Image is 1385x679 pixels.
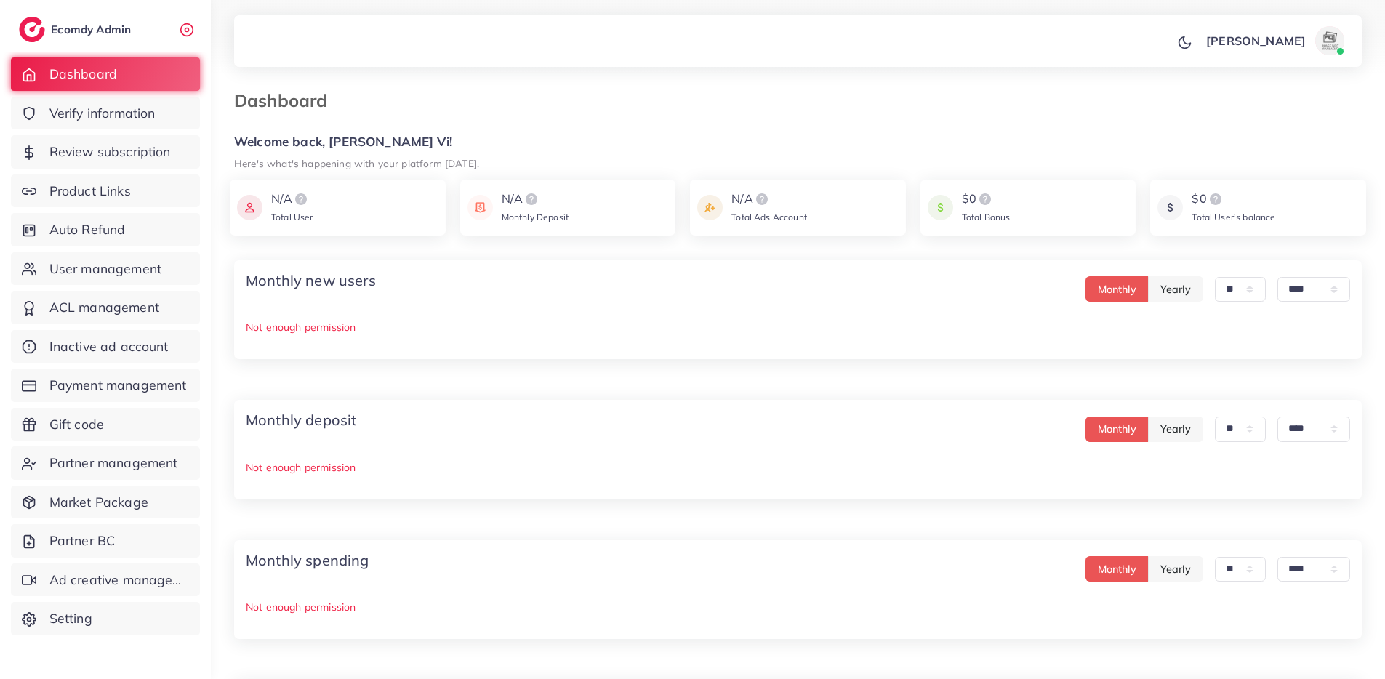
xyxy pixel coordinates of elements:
a: logoEcomdy Admin [19,17,135,42]
button: Yearly [1148,417,1203,442]
span: Auto Refund [49,220,126,239]
span: Total Bonus [962,212,1011,222]
img: icon payment [697,190,723,225]
a: Product Links [11,174,200,208]
img: icon payment [928,190,953,225]
img: icon payment [467,190,493,225]
img: avatar [1315,26,1344,55]
p: [PERSON_NAME] [1206,32,1306,49]
a: Auto Refund [11,213,200,246]
span: Gift code [49,415,104,434]
span: ACL management [49,298,159,317]
div: $0 [1192,190,1275,208]
a: Partner management [11,446,200,480]
span: Review subscription [49,142,171,161]
p: Not enough permission [246,598,1350,616]
h3: Dashboard [234,90,339,111]
h4: Monthly deposit [246,411,356,429]
span: Product Links [49,182,131,201]
a: Ad creative management [11,563,200,597]
a: Setting [11,602,200,635]
img: logo [1207,190,1224,208]
a: Partner BC [11,524,200,558]
button: Yearly [1148,276,1203,302]
span: Monthly Deposit [502,212,569,222]
img: logo [753,190,771,208]
span: Total User [271,212,313,222]
a: Inactive ad account [11,330,200,363]
span: User management [49,260,161,278]
a: Market Package [11,486,200,519]
h5: Welcome back, [PERSON_NAME] Vi! [234,134,1362,150]
a: [PERSON_NAME]avatar [1198,26,1350,55]
span: Market Package [49,493,148,512]
a: Payment management [11,369,200,402]
img: logo [523,190,540,208]
small: Here's what's happening with your platform [DATE]. [234,157,479,169]
span: Partner BC [49,531,116,550]
span: Inactive ad account [49,337,169,356]
a: Review subscription [11,135,200,169]
div: N/A [731,190,807,208]
span: Verify information [49,104,156,123]
button: Yearly [1148,556,1203,582]
h4: Monthly new users [246,272,376,289]
a: Gift code [11,408,200,441]
h2: Ecomdy Admin [51,23,135,36]
a: ACL management [11,291,200,324]
div: N/A [271,190,313,208]
span: Total User’s balance [1192,212,1275,222]
img: logo [19,17,45,42]
span: Setting [49,609,92,628]
span: Payment management [49,376,187,395]
img: logo [976,190,994,208]
a: Dashboard [11,57,200,91]
p: Not enough permission [246,459,1350,476]
span: Partner management [49,454,178,473]
span: Total Ads Account [731,212,807,222]
button: Monthly [1085,417,1149,442]
div: $0 [962,190,1011,208]
button: Monthly [1085,276,1149,302]
a: User management [11,252,200,286]
span: Dashboard [49,65,117,84]
img: icon payment [1157,190,1183,225]
a: Verify information [11,97,200,130]
div: N/A [502,190,569,208]
p: Not enough permission [246,318,1350,336]
h4: Monthly spending [246,552,369,569]
img: logo [292,190,310,208]
span: Ad creative management [49,571,189,590]
button: Monthly [1085,556,1149,582]
img: icon payment [237,190,262,225]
